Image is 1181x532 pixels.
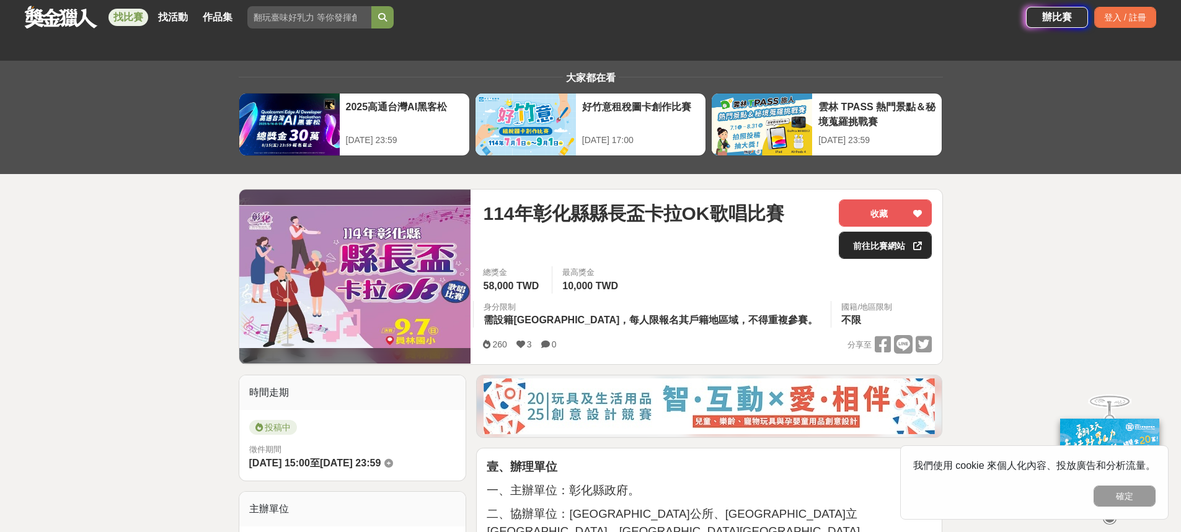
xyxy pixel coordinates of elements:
div: [DATE] 17:00 [582,134,699,147]
div: [DATE] 23:59 [818,134,936,147]
a: 雲林 TPASS 熱門景點＆秘境蒐羅挑戰賽[DATE] 23:59 [711,93,942,156]
div: 2025高通台灣AI黑客松 [346,100,463,128]
span: 投稿中 [249,420,297,435]
div: 身分限制 [484,301,821,313]
span: [DATE] 23:59 [320,458,381,468]
div: [DATE] 23:59 [346,134,463,147]
div: 時間走期 [239,375,466,410]
div: 雲林 TPASS 熱門景點＆秘境蒐羅挑戰賽 [818,100,936,128]
span: 260 [492,339,506,349]
a: 找活動 [153,9,193,26]
a: 找比賽 [108,9,148,26]
span: 10,000 TWD [562,281,618,291]
strong: 壹、辦理單位 [487,460,557,473]
span: 我們使用 cookie 來個人化內容、投放廣告和分析流量。 [913,460,1156,471]
div: 登入 / 註冊 [1094,7,1156,28]
span: 大家都在看 [563,72,619,83]
span: 114年彰化縣縣長盃卡拉OK歌唱比賽 [483,199,784,227]
span: 58,000 TWD [483,281,539,291]
span: 需設籍[GEOGRAPHIC_DATA]，每人限報名其戶籍地區域，不得重複參賽。 [484,315,818,325]
a: 2025高通台灣AI黑客松[DATE] 23:59 [239,93,470,156]
div: 好竹意租稅圖卡創作比賽 [582,100,699,128]
div: 國籍/地區限制 [841,301,892,313]
img: c171a689-fb2c-43c6-a33c-e56b1f4b2190.jpg [1060,419,1159,501]
span: 一、主辦單位：彰化縣政府。 [487,484,640,497]
a: 好竹意租稅圖卡創作比賽[DATE] 17:00 [475,93,706,156]
button: 確定 [1094,486,1156,507]
input: 翻玩臺味好乳力 等你發揮創意！ [247,6,371,28]
a: 辦比賽 [1026,7,1088,28]
span: 分享至 [847,336,872,354]
span: 最高獎金 [562,266,621,279]
div: 主辦單位 [239,492,466,526]
span: [DATE] 15:00 [249,458,310,468]
span: 3 [527,339,532,349]
a: 作品集 [198,9,237,26]
button: 收藏 [839,199,932,227]
span: 不限 [841,315,861,325]
span: 總獎金 [483,266,542,279]
span: 至 [310,458,320,468]
span: 徵件期間 [249,445,281,454]
img: d4b53da7-80d9-4dd2-ac75-b85943ec9b32.jpg [484,378,935,434]
span: 0 [552,339,557,349]
a: 前往比賽網站 [839,232,932,259]
img: Cover Image [239,205,471,348]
